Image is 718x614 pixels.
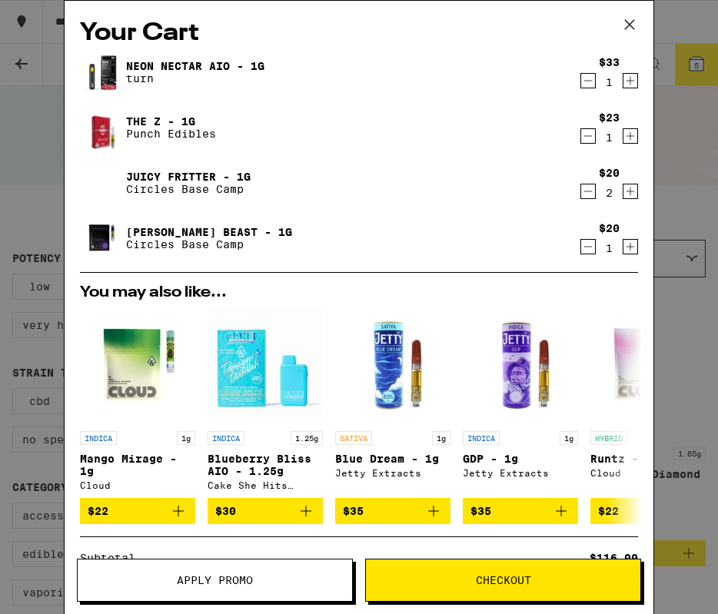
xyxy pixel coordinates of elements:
[599,222,620,234] div: $20
[335,308,450,423] img: Jetty Extracts - Blue Dream - 1g
[208,431,244,445] p: INDICA
[590,308,706,498] a: Open page for Runtz - 1g from Cloud
[599,111,620,124] div: $23
[463,468,578,478] div: Jetty Extracts
[291,431,323,445] p: 1.25g
[335,498,450,524] button: Add to bag
[590,553,638,563] div: $116.00
[580,239,596,254] button: Decrement
[580,128,596,144] button: Decrement
[590,431,627,445] p: HYBRID
[80,453,195,477] p: Mango Mirage - 1g
[599,242,620,254] div: 1
[80,285,638,300] h2: You may also like...
[599,56,620,68] div: $33
[126,183,251,195] p: Circles Base Camp
[590,453,706,465] p: Runtz - 1g
[80,16,638,51] h2: Your Cart
[599,131,620,144] div: 1
[215,505,236,517] span: $30
[126,60,264,72] a: Neon Nectar AIO - 1g
[80,217,123,260] img: Berry Beast - 1g
[335,431,372,445] p: SATIVA
[126,226,292,238] a: [PERSON_NAME] Beast - 1g
[365,559,641,602] button: Checkout
[208,498,323,524] button: Add to bag
[80,308,195,423] img: Cloud - Mango Mirage - 1g
[177,431,195,445] p: 1g
[80,51,123,94] img: Neon Nectar AIO - 1g
[80,431,117,445] p: INDICA
[623,73,638,88] button: Increment
[208,308,323,498] a: Open page for Blueberry Bliss AIO - 1.25g from Cake She Hits Different
[343,505,364,517] span: $35
[590,468,706,478] div: Cloud
[590,308,706,423] img: Cloud - Runtz - 1g
[80,100,123,156] img: The Z - 1g
[599,167,620,179] div: $20
[126,115,216,128] a: The Z - 1g
[177,575,253,586] span: Apply Promo
[598,505,619,517] span: $22
[80,498,195,524] button: Add to bag
[623,184,638,199] button: Increment
[623,128,638,144] button: Increment
[599,187,620,199] div: 2
[470,505,491,517] span: $35
[590,498,706,524] button: Add to bag
[335,468,450,478] div: Jetty Extracts
[88,505,108,517] span: $22
[623,239,638,254] button: Increment
[463,453,578,465] p: GDP - 1g
[208,480,323,490] div: Cake She Hits Different
[126,72,264,85] p: turn
[208,308,323,423] img: Cake She Hits Different - Blueberry Bliss AIO - 1.25g
[580,73,596,88] button: Decrement
[463,431,500,445] p: INDICA
[335,453,450,465] p: Blue Dream - 1g
[560,431,578,445] p: 1g
[599,76,620,88] div: 1
[208,453,323,477] p: Blueberry Bliss AIO - 1.25g
[80,480,195,490] div: Cloud
[580,184,596,199] button: Decrement
[463,308,578,498] a: Open page for GDP - 1g from Jetty Extracts
[80,308,195,498] a: Open page for Mango Mirage - 1g from Cloud
[335,308,450,498] a: Open page for Blue Dream - 1g from Jetty Extracts
[476,575,531,586] span: Checkout
[126,238,292,251] p: Circles Base Camp
[77,559,353,602] button: Apply Promo
[463,308,578,423] img: Jetty Extracts - GDP - 1g
[432,431,450,445] p: 1g
[463,498,578,524] button: Add to bag
[80,161,123,204] img: Juicy Fritter - 1g
[80,553,146,563] div: Subtotal
[126,128,216,140] p: Punch Edibles
[126,171,251,183] a: Juicy Fritter - 1g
